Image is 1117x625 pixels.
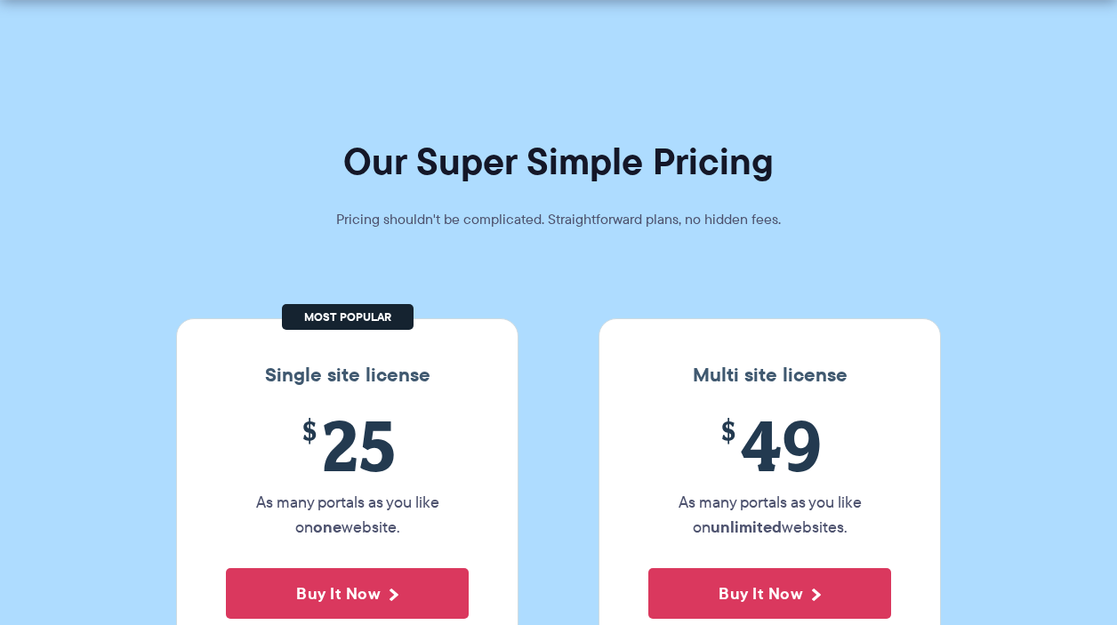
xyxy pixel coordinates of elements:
button: Buy It Now [226,568,469,619]
span: 49 [648,405,891,485]
p: Pricing shouldn't be complicated. Straightforward plans, no hidden fees. [292,207,825,232]
button: Buy It Now [648,568,891,619]
p: As many portals as you like on websites. [648,490,891,540]
span: 25 [226,405,469,485]
strong: unlimited [711,515,782,539]
p: As many portals as you like on website. [226,490,469,540]
h3: Multi site license [617,364,922,387]
h3: Single site license [195,364,500,387]
strong: one [313,515,342,539]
